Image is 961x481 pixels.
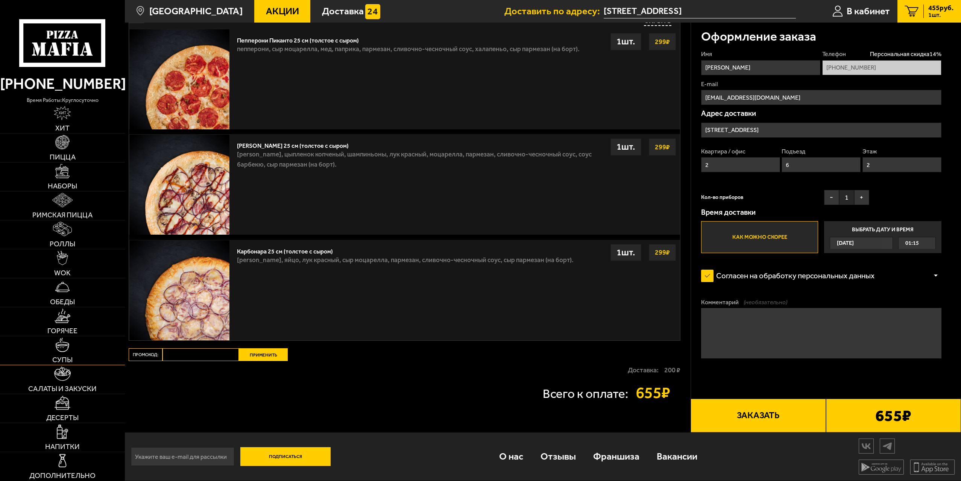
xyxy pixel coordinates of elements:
[859,440,873,453] img: vk
[701,30,816,42] h3: Оформление заказа
[782,147,861,156] label: Подъезд
[905,237,919,249] span: 01:15
[55,124,70,132] span: Хит
[129,134,680,235] a: [PERSON_NAME] 25 см (толстое с сыром)[PERSON_NAME], цыпленок копченый, шампиньоны, лук красный, м...
[839,190,854,205] span: 1
[880,440,894,453] img: tg
[32,211,93,218] span: Римская пицца
[822,50,941,58] label: Телефон
[131,447,234,466] input: Укажите ваш e-mail для рассылки
[928,5,953,12] span: 455 руб.
[266,6,299,16] span: Акции
[239,348,288,361] button: Применить
[653,35,672,49] strong: 299 ₽
[237,255,574,269] p: [PERSON_NAME], яйцо, лук красный, сыр Моцарелла, пармезан, сливочно-чесночный соус, сыр пармезан ...
[847,6,890,16] span: В кабинет
[490,440,532,473] a: О нас
[149,6,243,16] span: [GEOGRAPHIC_DATA]
[648,440,706,473] a: Вакансии
[604,5,796,18] input: Ваш адрес доставки
[870,50,941,58] span: Персональная скидка 14 %
[543,387,628,400] p: Всего к оплате:
[822,60,941,75] input: +7 (
[837,237,854,249] span: [DATE]
[48,182,77,190] span: Наборы
[701,221,818,253] label: Как можно скорее
[701,110,941,117] p: Адрес доставки
[28,385,97,392] span: Салаты и закуски
[636,385,681,401] strong: 655 ₽
[744,298,787,307] span: (необязательно)
[52,356,73,363] span: Супы
[610,244,641,261] div: 1 шт.
[50,298,75,305] span: Обеды
[604,5,796,18] span: улица Радищева, 37Г
[628,367,659,373] p: Доставка:
[664,367,680,373] strong: 200 ₽
[504,6,604,16] span: Доставить по адресу:
[701,266,885,286] label: Согласен на обработку персональных данных
[701,195,743,200] span: Кол-во приборов
[50,153,76,161] span: Пицца
[237,149,601,173] p: [PERSON_NAME], цыпленок копченый, шампиньоны, лук красный, моцарелла, пармезан, сливочно-чесночны...
[50,240,75,247] span: Роллы
[237,244,574,255] div: Карбонара 25 см (толстое с сыром)
[237,33,580,44] div: Пепперони Пиканто 25 см (толстое с сыром)
[532,440,584,473] a: Отзывы
[875,408,911,424] b: 655 ₽
[365,4,380,19] img: 15daf4d41897b9f0e9f617042186c801.svg
[701,298,941,307] label: Комментарий
[701,50,820,58] label: Имя
[824,221,941,253] label: Выбрать дату и время
[129,240,680,340] a: Карбонара 25 см (толстое с сыром)[PERSON_NAME], яйцо, лук красный, сыр Моцарелла, пармезан, сливо...
[47,327,77,334] span: Горячее
[240,447,331,466] button: Подписаться
[54,269,71,276] span: WOK
[691,399,826,432] button: Заказать
[928,12,953,18] span: 1 шт.
[854,190,869,205] button: +
[129,29,680,129] a: Пепперони Пиканто 25 см (толстое с сыром)пепперони, сыр Моцарелла, мед, паприка, пармезан, сливоч...
[701,60,820,75] input: Имя
[46,414,79,421] span: Десерты
[322,6,364,16] span: Доставка
[29,472,96,479] span: Дополнительно
[45,443,80,450] span: Напитки
[653,245,672,259] strong: 299 ₽
[824,190,839,205] button: −
[701,209,941,216] p: Время доставки
[610,138,641,156] div: 1 шт.
[653,140,672,154] strong: 299 ₽
[701,80,941,88] label: E-mail
[129,348,162,361] label: Промокод:
[862,147,941,156] label: Этаж
[701,147,780,156] label: Квартира / офис
[701,90,941,105] input: @
[237,138,601,149] div: [PERSON_NAME] 25 см (толстое с сыром)
[610,33,641,50] div: 1 шт.
[584,440,648,473] a: Франшиза
[237,44,580,58] p: пепперони, сыр Моцарелла, мед, паприка, пармезан, сливочно-чесночный соус, халапеньо, сыр пармеза...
